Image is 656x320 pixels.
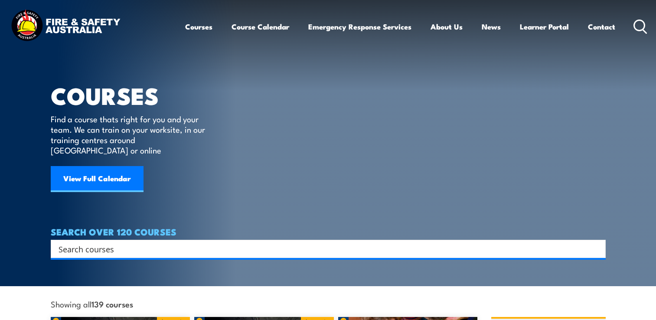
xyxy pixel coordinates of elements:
button: Search magnifier button [591,243,603,255]
form: Search form [60,243,588,255]
strong: 139 courses [91,298,133,310]
span: Showing all [51,299,133,308]
h4: SEARCH OVER 120 COURSES [51,227,606,236]
h1: COURSES [51,85,218,105]
input: Search input [59,242,587,255]
a: Contact [588,15,615,38]
p: Find a course thats right for you and your team. We can train on your worksite, in our training c... [51,114,209,155]
a: Emergency Response Services [308,15,411,38]
a: About Us [431,15,463,38]
a: News [482,15,501,38]
a: Course Calendar [232,15,289,38]
a: View Full Calendar [51,166,144,192]
a: Courses [185,15,212,38]
a: Learner Portal [520,15,569,38]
